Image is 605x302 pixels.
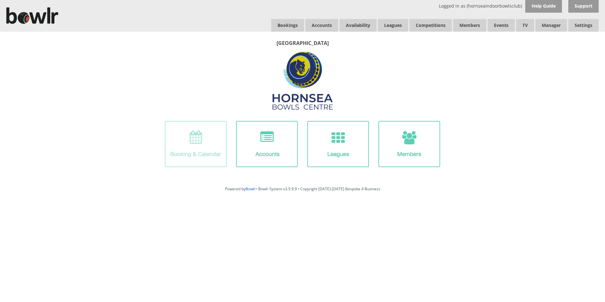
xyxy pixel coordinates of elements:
a: Events [488,19,515,32]
p: [GEOGRAPHIC_DATA] [6,40,599,47]
a: Competitions [409,19,452,32]
a: Bowlr [246,186,256,192]
img: Accounts-Icon.png [236,121,298,167]
span: Powered by • Bowlr System v3.5.9.9 • Copyright [DATE]-[DATE] Bespoke 4 Business [225,186,380,192]
img: Hornsea3.jpg [272,50,334,111]
img: Booking-Icon.png [165,121,227,167]
span: Accounts [305,19,338,32]
img: Members-Icon.png [378,121,440,167]
a: Leagues [378,19,408,32]
span: Manager [535,19,567,32]
span: Members [453,19,486,32]
span: TV [516,19,534,32]
a: Availability [340,19,377,32]
a: Bookings [271,19,304,32]
span: Settings [568,19,599,32]
img: League-Icon.png [307,121,369,167]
